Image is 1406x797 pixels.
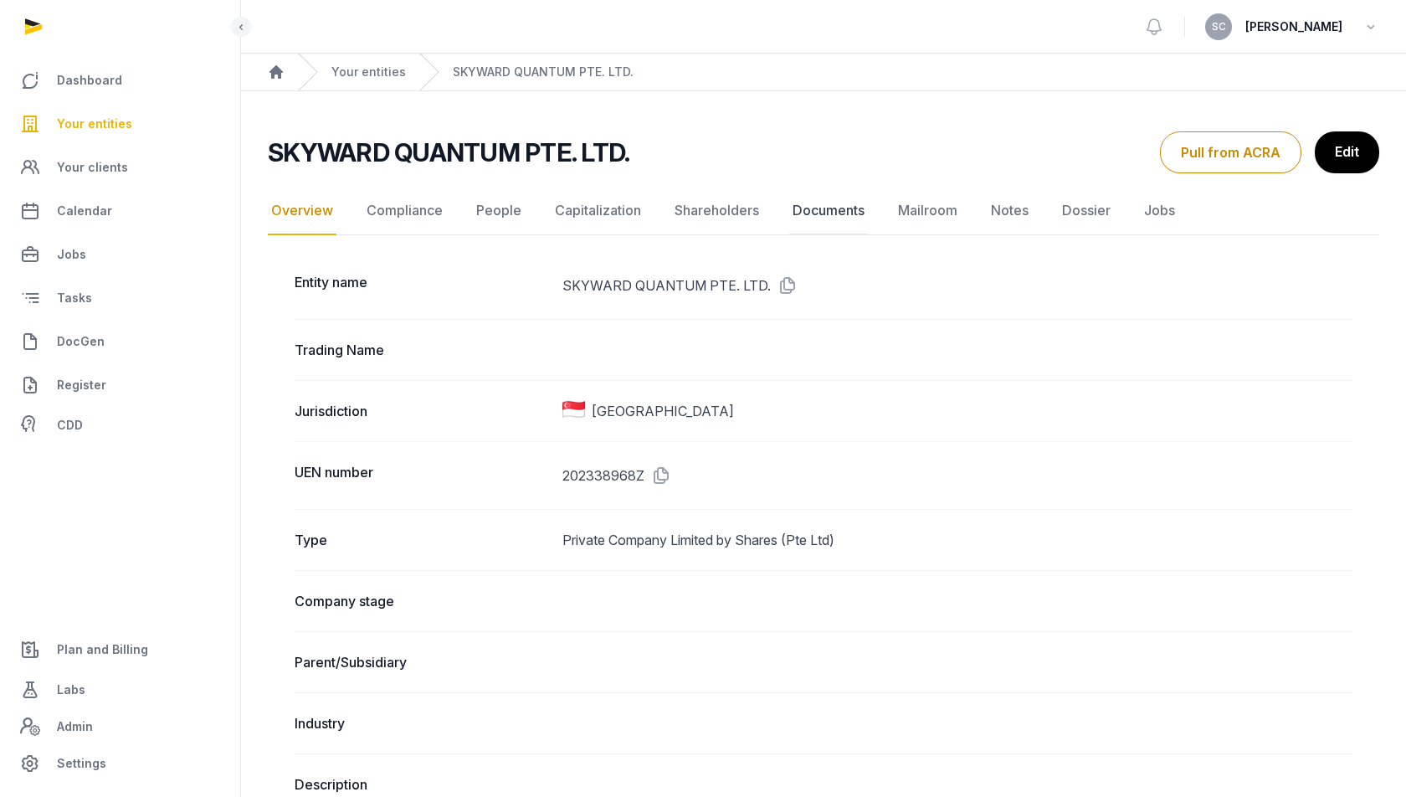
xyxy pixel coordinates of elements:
dt: Industry [295,713,549,733]
span: Admin [57,717,93,737]
a: Shareholders [671,187,762,235]
button: Pull from ACRA [1160,131,1301,173]
dt: UEN number [295,462,549,489]
a: Your entities [331,64,406,80]
a: CDD [13,409,227,442]
dt: Description [295,774,549,794]
dd: 202338968Z [562,462,1352,489]
a: Documents [789,187,868,235]
a: Dashboard [13,60,227,100]
dt: Jurisdiction [295,401,549,421]
button: SC [1205,13,1232,40]
span: Jobs [57,244,86,265]
a: Notes [988,187,1032,235]
span: Tasks [57,288,92,308]
a: Calendar [13,191,227,231]
a: Jobs [13,234,227,275]
span: SC [1212,22,1226,32]
a: Your clients [13,147,227,188]
dt: Parent/Subsidiary [295,652,549,672]
a: Your entities [13,104,227,144]
a: Plan and Billing [13,630,227,670]
h2: SKYWARD QUANTUM PTE. LTD. [268,137,629,167]
span: Dashboard [57,70,122,90]
span: [PERSON_NAME] [1245,17,1342,37]
span: DocGen [57,332,105,352]
a: Settings [13,743,227,784]
dd: Private Company Limited by Shares (Pte Ltd) [562,530,1352,550]
a: Tasks [13,278,227,318]
a: Overview [268,187,336,235]
span: Settings [57,753,106,774]
span: Labs [57,680,85,700]
a: Admin [13,710,227,743]
nav: Breadcrumb [241,54,1406,91]
a: Dossier [1059,187,1114,235]
a: People [473,187,525,235]
a: Jobs [1141,187,1178,235]
span: Plan and Billing [57,640,148,660]
span: Your entities [57,114,132,134]
dt: Trading Name [295,340,549,360]
a: DocGen [13,321,227,362]
a: Register [13,365,227,405]
dt: Entity name [295,272,549,299]
dt: Company stage [295,591,549,611]
span: Your clients [57,157,128,177]
span: Register [57,375,106,395]
span: CDD [57,415,83,435]
span: [GEOGRAPHIC_DATA] [592,401,734,421]
span: Calendar [57,201,112,221]
a: Mailroom [895,187,961,235]
a: Labs [13,670,227,710]
nav: Tabs [268,187,1379,235]
a: Compliance [363,187,446,235]
a: Capitalization [552,187,644,235]
a: Edit [1315,131,1379,173]
a: SKYWARD QUANTUM PTE. LTD. [453,64,634,80]
dt: Type [295,530,549,550]
dd: SKYWARD QUANTUM PTE. LTD. [562,272,1352,299]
